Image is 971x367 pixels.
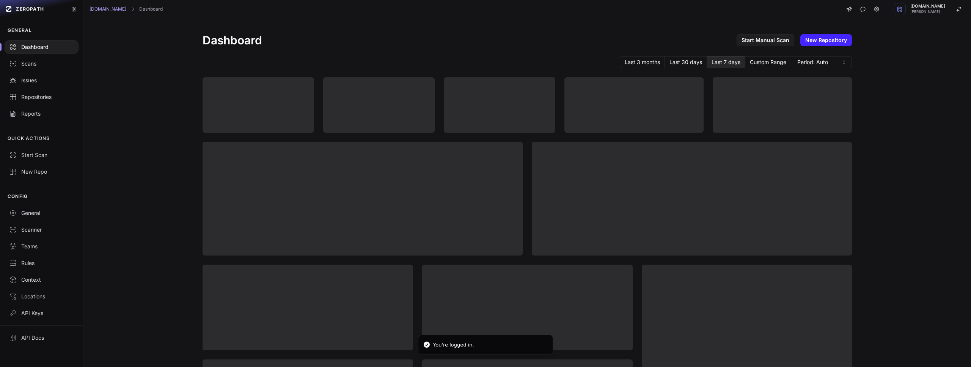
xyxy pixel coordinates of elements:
[433,341,474,349] div: You're logged in.
[8,27,32,33] p: GENERAL
[9,259,74,267] div: Rules
[745,56,791,68] button: Custom Range
[9,276,74,284] div: Context
[9,309,74,317] div: API Keys
[130,6,135,12] svg: chevron right,
[9,43,74,51] div: Dashboard
[9,334,74,342] div: API Docs
[9,226,74,234] div: Scanner
[9,209,74,217] div: General
[910,10,945,14] span: [PERSON_NAME]
[139,6,163,12] a: Dashboard
[3,3,65,15] a: ZEROPATH
[9,93,74,101] div: Repositories
[800,34,852,46] a: New Repository
[90,6,126,12] a: [DOMAIN_NAME]
[9,110,74,118] div: Reports
[737,34,794,46] a: Start Manual Scan
[910,4,945,8] span: [DOMAIN_NAME]
[707,56,745,68] button: Last 7 days
[9,77,74,84] div: Issues
[8,135,50,141] p: QUICK ACTIONS
[8,193,28,199] p: CONFIG
[9,293,74,300] div: Locations
[16,6,44,12] span: ZEROPATH
[841,59,847,65] svg: caret sort,
[203,33,262,47] h1: Dashboard
[665,56,707,68] button: Last 30 days
[620,56,665,68] button: Last 3 months
[9,243,74,250] div: Teams
[797,58,828,66] span: Period: Auto
[9,151,74,159] div: Start Scan
[9,60,74,67] div: Scans
[90,6,163,12] nav: breadcrumb
[9,168,74,176] div: New Repo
